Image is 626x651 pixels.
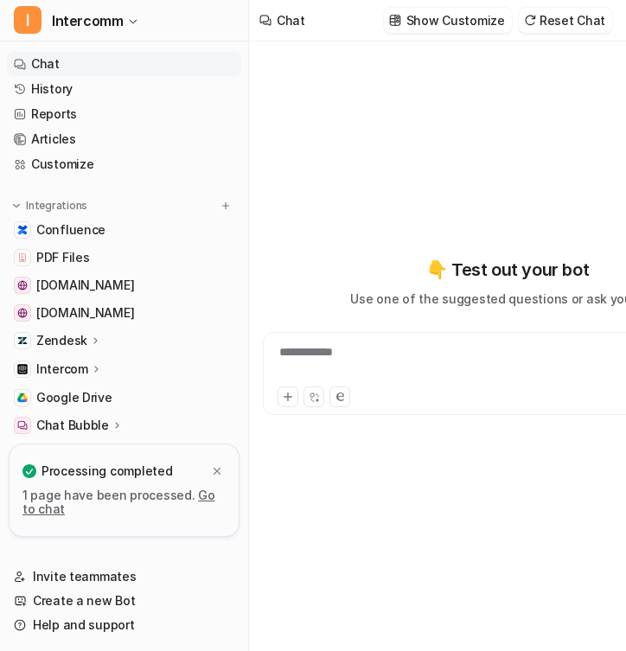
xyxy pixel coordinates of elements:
[10,200,22,212] img: expand menu
[426,257,589,283] p: 👇 Test out your bot
[17,335,28,346] img: Zendesk
[7,218,241,242] a: ConfluenceConfluence
[7,386,241,410] a: Google DriveGoogle Drive
[7,246,241,270] a: PDF FilesPDF Files
[389,14,401,27] img: customize
[519,8,612,33] button: Reset Chat
[7,152,241,176] a: Customize
[7,613,241,637] a: Help and support
[7,565,241,589] a: Invite teammates
[22,488,215,516] a: Go to chat
[524,14,536,27] img: reset
[7,273,241,297] a: www.helpdesk.com[DOMAIN_NAME]
[17,393,28,403] img: Google Drive
[17,225,28,235] img: Confluence
[22,488,226,516] p: 1 page have been processed.
[7,52,241,76] a: Chat
[14,6,42,34] span: I
[42,463,172,480] p: Processing completed
[7,127,241,151] a: Articles
[36,361,88,378] p: Intercom
[26,199,87,213] p: Integrations
[7,589,241,613] a: Create a new Bot
[384,8,512,33] button: Show Customize
[17,308,28,318] img: app.intercom.com
[7,77,241,101] a: History
[36,249,89,266] span: PDF Files
[220,200,232,212] img: menu_add.svg
[7,197,93,214] button: Integrations
[17,280,28,290] img: www.helpdesk.com
[36,332,87,349] p: Zendesk
[17,252,28,263] img: PDF Files
[36,221,105,239] span: Confluence
[36,389,112,406] span: Google Drive
[52,9,123,33] span: Intercomm
[17,364,28,374] img: Intercom
[36,304,134,322] span: [DOMAIN_NAME]
[36,417,109,434] p: Chat Bubble
[36,277,134,294] span: [DOMAIN_NAME]
[277,11,305,29] div: Chat
[17,420,28,431] img: Chat Bubble
[7,102,241,126] a: Reports
[7,301,241,325] a: app.intercom.com[DOMAIN_NAME]
[406,11,505,29] p: Show Customize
